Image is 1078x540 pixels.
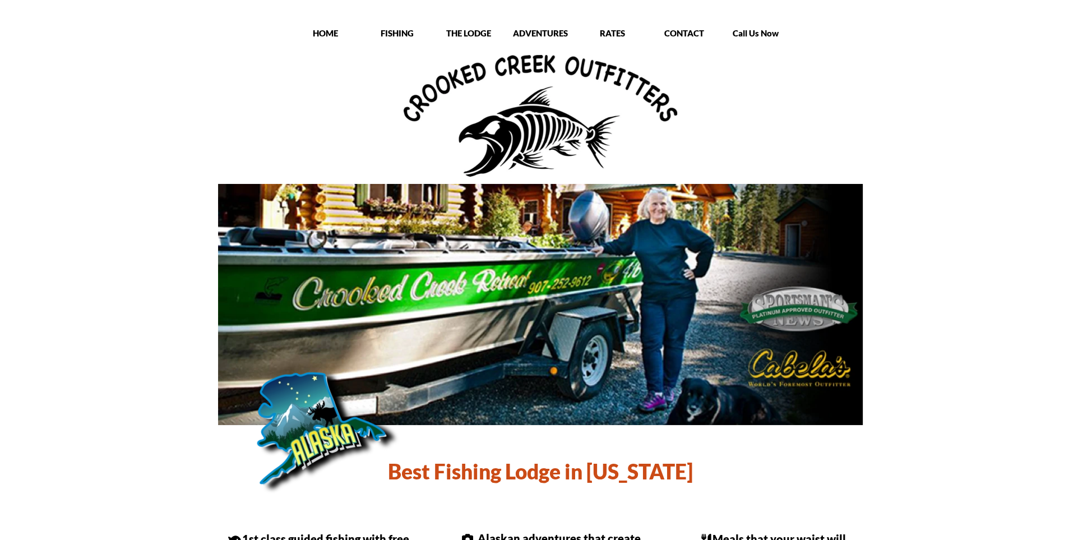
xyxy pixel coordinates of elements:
[372,458,709,485] h1: Best Fishing Lodge in [US_STATE]
[218,183,863,426] img: Crooked Creek boat in front of lodge.
[721,27,791,39] p: Call Us Now
[214,340,392,495] img: State of Alaska outline
[290,27,360,39] p: HOME
[404,55,677,177] img: Crooked Creek Outfitters Logo - Alaska All-Inclusive fishing
[577,27,647,39] p: RATES
[434,27,504,39] p: THE LODGE
[362,27,432,39] p: FISHING
[506,27,576,39] p: ADVENTURES
[649,27,719,39] p: CONTACT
